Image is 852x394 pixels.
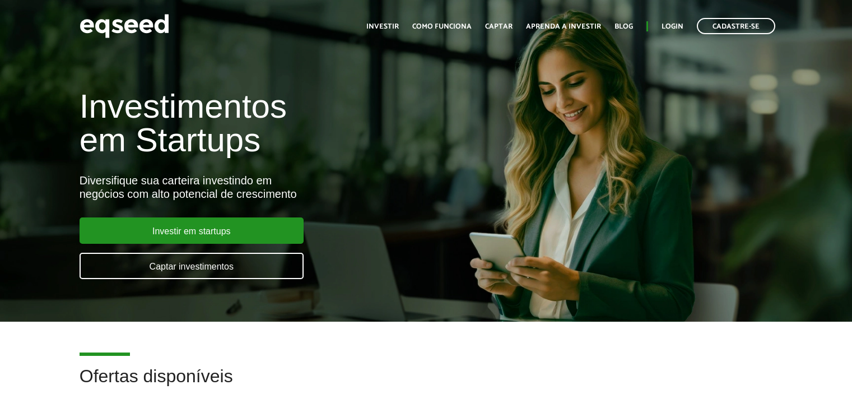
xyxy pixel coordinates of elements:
[366,23,399,30] a: Investir
[80,11,169,41] img: EqSeed
[485,23,513,30] a: Captar
[412,23,472,30] a: Como funciona
[80,253,304,279] a: Captar investimentos
[697,18,775,34] a: Cadastre-se
[80,174,489,201] div: Diversifique sua carteira investindo em negócios com alto potencial de crescimento
[80,90,489,157] h1: Investimentos em Startups
[614,23,633,30] a: Blog
[662,23,683,30] a: Login
[80,217,304,244] a: Investir em startups
[526,23,601,30] a: Aprenda a investir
